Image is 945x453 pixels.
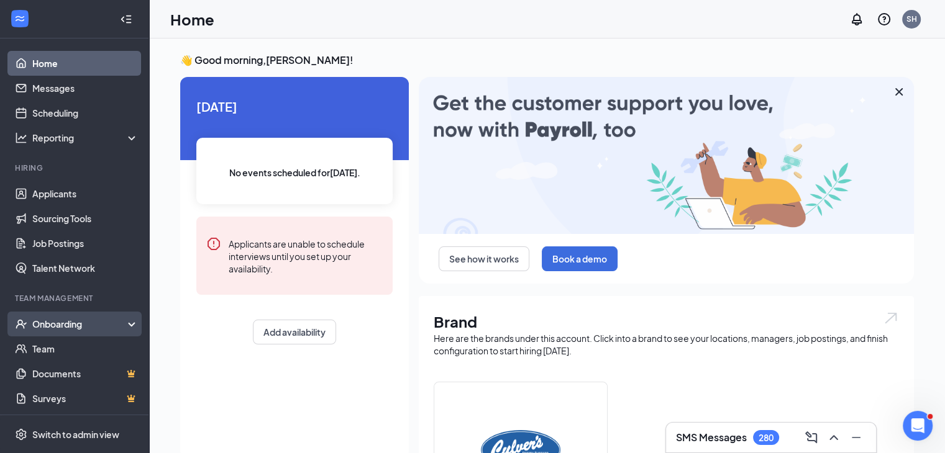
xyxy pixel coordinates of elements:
span: No events scheduled for [DATE] . [229,166,360,179]
a: Scheduling [32,101,139,125]
a: DocumentsCrown [32,361,139,386]
h1: Home [170,9,214,30]
svg: Cross [892,84,906,99]
iframe: Intercom live chat [903,411,933,441]
a: SurveysCrown [32,386,139,411]
svg: Settings [15,428,27,441]
svg: QuestionInfo [877,12,892,27]
img: open.6027fd2a22e1237b5b06.svg [883,311,899,325]
h3: SMS Messages [676,431,747,444]
svg: WorkstreamLogo [14,12,26,25]
a: Job Postings [32,231,139,256]
svg: Notifications [849,12,864,27]
svg: UserCheck [15,318,27,330]
button: ComposeMessage [801,428,821,447]
img: payroll-large.gif [419,77,914,234]
svg: ChevronUp [826,430,841,445]
button: Minimize [846,428,866,447]
a: Home [32,51,139,76]
div: Here are the brands under this account. Click into a brand to see your locations, managers, job p... [434,332,899,357]
div: Team Management [15,293,136,303]
svg: Analysis [15,132,27,144]
h3: 👋 Good morning, [PERSON_NAME] ! [180,53,914,67]
div: Hiring [15,163,136,173]
div: Onboarding [32,318,128,330]
a: Team [32,336,139,361]
button: See how it works [439,246,529,271]
button: Add availability [253,320,336,344]
svg: Error [206,236,221,251]
a: Applicants [32,181,139,206]
div: Reporting [32,132,139,144]
div: Switch to admin view [32,428,119,441]
svg: Collapse [120,13,132,25]
a: Sourcing Tools [32,206,139,231]
svg: Minimize [849,430,864,445]
div: 280 [759,433,774,443]
svg: ComposeMessage [804,430,819,445]
h1: Brand [434,311,899,332]
div: SH [906,14,917,24]
div: Applicants are unable to schedule interviews until you set up your availability. [229,236,383,275]
button: Book a demo [542,246,618,271]
a: Messages [32,76,139,101]
a: Talent Network [32,256,139,280]
span: [DATE] [196,97,393,116]
button: ChevronUp [824,428,844,447]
